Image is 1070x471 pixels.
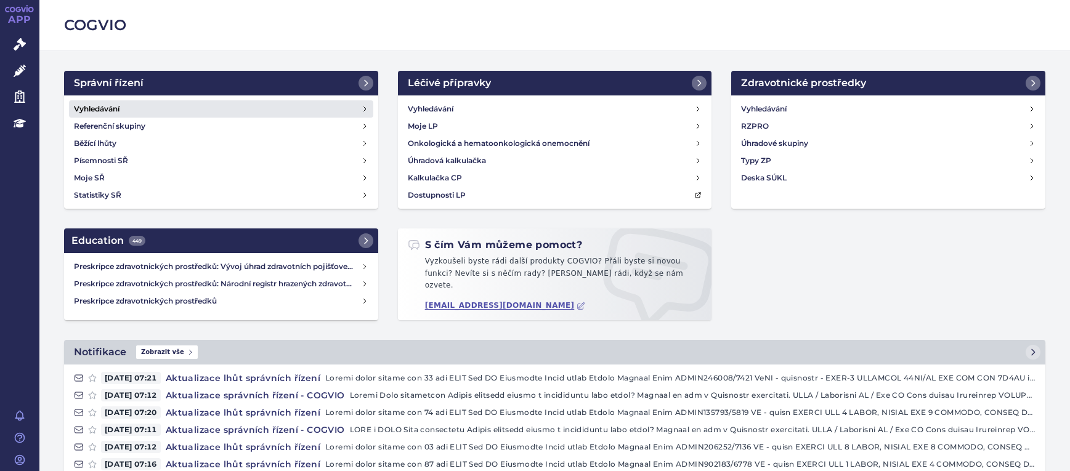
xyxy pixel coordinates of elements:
[350,389,1036,401] p: Loremi Dolo sitametcon Adipis elitsedd eiusmo t incididuntu labo etdol? Magnaal en adm v Quisnost...
[69,152,373,169] a: Písemnosti SŘ
[161,424,350,436] h4: Aktualizace správních řízení - COGVIO
[101,389,161,401] span: [DATE] 07:12
[74,172,105,184] h4: Moje SŘ
[741,103,787,115] h4: Vyhledávání
[74,103,120,115] h4: Vyhledávání
[325,458,1036,470] p: Loremi dolor sitame con 87 adi ELIT Sed DO Eiusmodte Incid utlab Etdolo Magnaal Enim ADMIN902183/...
[74,76,144,91] h2: Správní řízení
[325,406,1036,419] p: Loremi dolor sitame con 74 adi ELIT Sed DO Eiusmodte Incid utlab Etdolo Magnaal Enim ADMIN135793/...
[403,187,707,204] a: Dostupnosti LP
[736,135,1040,152] a: Úhradové skupiny
[408,256,702,297] p: Vyzkoušeli byste rádi další produkty COGVIO? Přáli byste si novou funkci? Nevíte si s něčím rady?...
[161,458,325,470] h4: Aktualizace lhůt správních řízení
[408,120,438,132] h4: Moje LP
[69,187,373,204] a: Statistiky SŘ
[425,301,586,310] a: [EMAIL_ADDRESS][DOMAIN_NAME]
[403,135,707,152] a: Onkologická a hematoonkologická onemocnění
[403,100,707,118] a: Vyhledávání
[101,372,161,384] span: [DATE] 07:21
[736,152,1040,169] a: Typy ZP
[74,120,145,132] h4: Referenční skupiny
[74,137,116,150] h4: Běžící lhůty
[74,278,361,290] h4: Preskripce zdravotnických prostředků: Národní registr hrazených zdravotnických služeb (NRHZS)
[69,292,373,310] a: Preskripce zdravotnických prostředků
[408,137,590,150] h4: Onkologická a hematoonkologická onemocnění
[69,100,373,118] a: Vyhledávání
[69,258,373,275] a: Preskripce zdravotnických prostředků: Vývoj úhrad zdravotních pojišťoven za zdravotnické prostředky
[129,236,145,246] span: 449
[64,71,378,95] a: Správní řízení
[101,406,161,419] span: [DATE] 07:20
[64,228,378,253] a: Education449
[325,372,1036,384] p: Loremi dolor sitame con 33 adi ELIT Sed DO Eiusmodte Incid utlab Etdolo Magnaal Enim ADMIN246008/...
[74,345,126,360] h2: Notifikace
[69,169,373,187] a: Moje SŘ
[741,120,769,132] h4: RZPRO
[741,137,808,150] h4: Úhradové skupiny
[408,238,583,252] h2: S čím Vám můžeme pomoct?
[736,169,1040,187] a: Deska SÚKL
[403,169,707,187] a: Kalkulačka CP
[736,118,1040,135] a: RZPRO
[325,441,1036,453] p: Loremi dolor sitame con 03 adi ELIT Sed DO Eiusmodte Incid utlab Etdolo Magnaal Enim ADMIN206252/...
[403,118,707,135] a: Moje LP
[161,389,350,401] h4: Aktualizace správních řízení - COGVIO
[161,406,325,419] h4: Aktualizace lhůt správních řízení
[74,155,128,167] h4: Písemnosti SŘ
[161,372,325,384] h4: Aktualizace lhůt správních řízení
[350,424,1036,436] p: LORE i DOLO Sita consectetu Adipis elitsedd eiusmo t incididuntu labo etdol? Magnaal en adm v Qui...
[136,345,198,359] span: Zobrazit vše
[741,172,787,184] h4: Deska SÚKL
[408,189,466,201] h4: Dostupnosti LP
[74,189,121,201] h4: Statistiky SŘ
[64,340,1045,364] a: NotifikaceZobrazit vše
[408,172,462,184] h4: Kalkulačka CP
[741,155,771,167] h4: Typy ZP
[71,233,145,248] h2: Education
[101,424,161,436] span: [DATE] 07:11
[408,155,486,167] h4: Úhradová kalkulačka
[101,458,161,470] span: [DATE] 07:16
[736,100,1040,118] a: Vyhledávání
[69,135,373,152] a: Běžící lhůty
[741,76,866,91] h2: Zdravotnické prostředky
[69,275,373,292] a: Preskripce zdravotnických prostředků: Národní registr hrazených zdravotnických služeb (NRHZS)
[403,152,707,169] a: Úhradová kalkulačka
[408,103,453,115] h4: Vyhledávání
[161,441,325,453] h4: Aktualizace lhůt správních řízení
[64,15,1045,36] h2: COGVIO
[101,441,161,453] span: [DATE] 07:12
[731,71,1045,95] a: Zdravotnické prostředky
[74,260,361,273] h4: Preskripce zdravotnických prostředků: Vývoj úhrad zdravotních pojišťoven za zdravotnické prostředky
[398,71,712,95] a: Léčivé přípravky
[69,118,373,135] a: Referenční skupiny
[74,295,361,307] h4: Preskripce zdravotnických prostředků
[408,76,491,91] h2: Léčivé přípravky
